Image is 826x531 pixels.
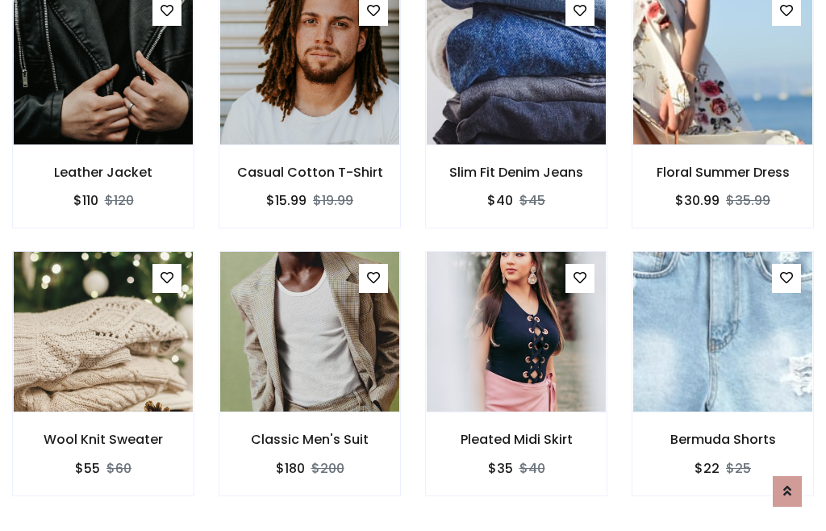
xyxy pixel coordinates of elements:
h6: Bermuda Shorts [632,432,813,447]
h6: Pleated Midi Skirt [426,432,607,447]
h6: Floral Summer Dress [632,165,813,180]
del: $40 [519,459,545,478]
h6: Casual Cotton T-Shirt [219,165,400,180]
del: $45 [519,191,545,210]
h6: $35 [488,461,513,476]
h6: Classic Men's Suit [219,432,400,447]
del: $25 [726,459,751,478]
h6: Wool Knit Sweater [13,432,194,447]
del: $60 [106,459,131,478]
h6: $30.99 [675,193,720,208]
del: $120 [105,191,134,210]
h6: $15.99 [266,193,307,208]
del: $200 [311,459,344,478]
del: $35.99 [726,191,770,210]
h6: $110 [73,193,98,208]
h6: $40 [487,193,513,208]
h6: $55 [75,461,100,476]
h6: Slim Fit Denim Jeans [426,165,607,180]
h6: $22 [695,461,720,476]
del: $19.99 [313,191,353,210]
h6: Leather Jacket [13,165,194,180]
h6: $180 [276,461,305,476]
